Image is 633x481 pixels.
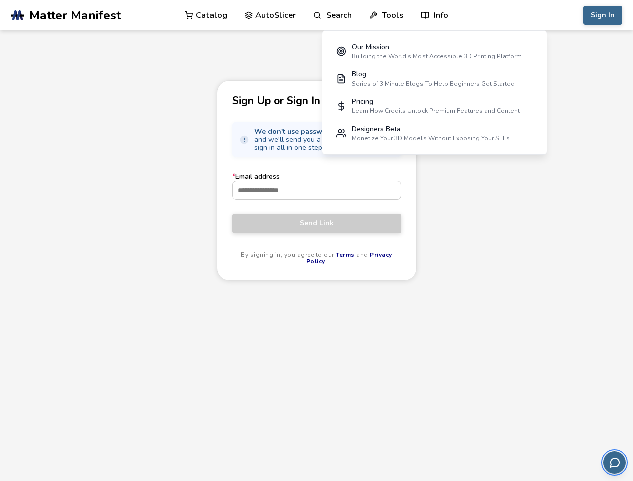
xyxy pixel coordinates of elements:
a: BlogSeries of 3 Minute Blogs To Help Beginners Get Started [329,65,540,93]
button: Send feedback via email [603,451,626,474]
span: Matter Manifest [29,8,121,22]
a: Privacy Policy [306,251,392,266]
div: Pricing [352,98,520,106]
span: Enter your email and we'll send you a secure link. Sign up or sign in all in one step. [254,128,394,152]
button: Sign In [583,6,622,25]
div: Designers Beta [352,125,510,133]
a: Our MissionBuilding the World's Most Accessible 3D Printing Platform [329,38,540,65]
p: Sign Up or Sign In [232,96,401,106]
a: Designers BetaMonetize Your 3D Models Without Exposing Your STLs [329,120,540,147]
input: *Email address [233,181,401,199]
div: Blog [352,70,515,78]
strong: We don't use passwords! [254,127,339,136]
div: Building the World's Most Accessible 3D Printing Platform [352,53,522,60]
a: PricingLearn How Credits Unlock Premium Features and Content [329,92,540,120]
p: By signing in, you agree to our and . [232,252,401,266]
div: Monetize Your 3D Models Without Exposing Your STLs [352,135,510,142]
label: Email address [232,173,401,200]
div: Learn How Credits Unlock Premium Features and Content [352,107,520,114]
span: Send Link [240,219,394,227]
button: Send Link [232,214,401,233]
div: Series of 3 Minute Blogs To Help Beginners Get Started [352,80,515,87]
div: Our Mission [352,43,522,51]
a: Terms [336,251,355,259]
